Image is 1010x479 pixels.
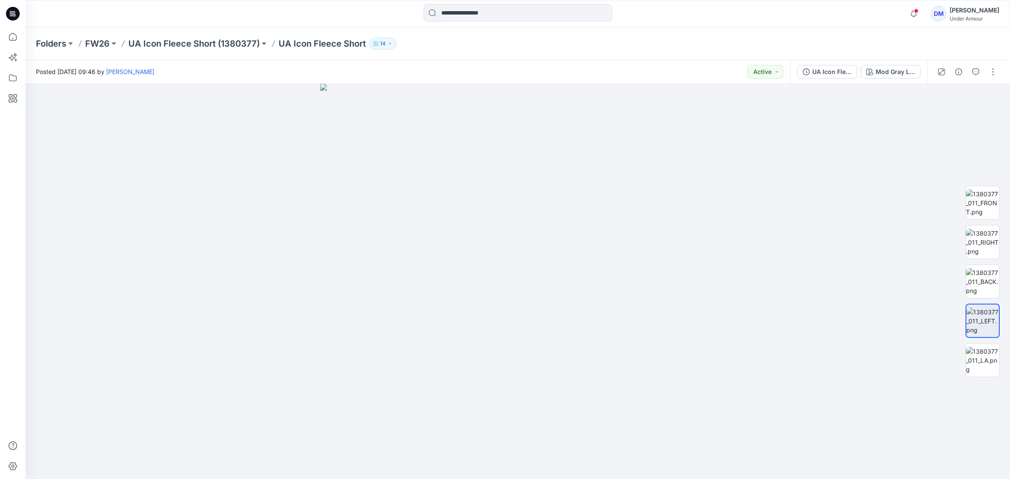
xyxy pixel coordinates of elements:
div: Under Armour [950,15,999,22]
span: Posted [DATE] 09:46 by [36,67,154,76]
div: UA Icon Fleece Short [812,67,852,77]
p: 14 [380,39,386,48]
img: 1380377_011_RIGHT.png [966,229,999,256]
button: Details [952,65,965,79]
a: Folders [36,38,66,50]
div: DM [931,6,946,21]
div: Mod Gray Light Heather / / White [876,67,915,77]
button: 14 [369,38,396,50]
img: 1380377_011_LA.png [966,347,999,374]
img: 1380377_011_FRONT.png [966,189,999,216]
a: [PERSON_NAME] [106,68,154,75]
div: [PERSON_NAME] [950,5,999,15]
img: 1380377_011_LEFT.png [966,308,999,334]
img: eyJhbGciOiJIUzI1NiIsImtpZCI6IjAiLCJzbHQiOiJzZXMiLCJ0eXAiOiJKV1QifQ.eyJkYXRhIjp7InR5cGUiOiJzdG9yYW... [320,84,716,479]
button: UA Icon Fleece Short [797,65,857,79]
button: Mod Gray Light Heather / / White [861,65,921,79]
img: 1380377_011_BACK.png [966,268,999,295]
p: UA Icon Fleece Short [279,38,366,50]
a: FW26 [85,38,110,50]
a: UA Icon Fleece Short (1380377) [128,38,260,50]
